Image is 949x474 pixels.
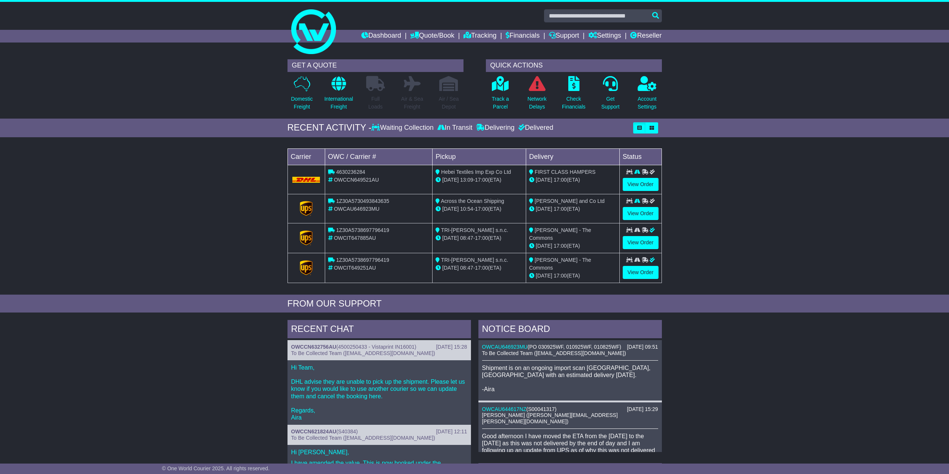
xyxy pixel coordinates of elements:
span: © One World Courier 2025. All rights reserved. [162,465,270,471]
img: GetCarrierServiceLogo [300,260,312,275]
p: Get Support [601,95,619,111]
td: Delivery [526,148,619,165]
img: GetCarrierServiceLogo [300,230,312,245]
div: NOTICE BOARD [478,320,662,340]
a: InternationalFreight [324,76,353,115]
div: Waiting Collection [371,124,435,132]
a: GetSupport [601,76,620,115]
a: OWCAU644617NZ [482,406,527,412]
span: S00041317 [528,406,555,412]
span: S40384 [338,429,356,434]
span: 1Z30A5738697796419 [336,257,389,263]
div: ( ) [482,406,658,412]
div: Delivered [516,124,553,132]
div: ( ) [291,344,467,350]
a: Settings [588,30,621,43]
a: Financials [506,30,540,43]
p: Check Financials [562,95,585,111]
span: FIRST CLASS HAMPERS [535,169,596,175]
a: OWCCN621824AU [291,429,336,434]
span: OWCIT647885AU [334,235,376,241]
a: OWCCN632756AU [291,344,336,350]
span: To Be Collected Team ([EMAIL_ADDRESS][DOMAIN_NAME]) [291,350,435,356]
a: NetworkDelays [527,76,547,115]
span: [DATE] [536,177,552,183]
div: (ETA) [529,205,616,213]
span: [DATE] [442,177,459,183]
span: 4500250433 - Vistaprint IN16001 [338,344,415,350]
div: ( ) [291,429,467,435]
span: To Be Collected Team ([EMAIL_ADDRESS][DOMAIN_NAME]) [291,435,435,441]
p: Air & Sea Freight [401,95,423,111]
span: TRI-[PERSON_NAME] s.n.c. [441,227,508,233]
a: Quote/Book [410,30,454,43]
span: 17:00 [475,265,488,271]
span: To Be Collected Team ([EMAIL_ADDRESS][DOMAIN_NAME]) [482,350,626,356]
a: View Order [623,236,659,249]
a: Reseller [630,30,662,43]
span: 17:00 [554,206,567,212]
a: Track aParcel [491,76,509,115]
a: Tracking [463,30,496,43]
div: RECENT ACTIVITY - [287,122,372,133]
div: ( ) [482,344,658,350]
span: 17:00 [554,243,567,249]
a: View Order [623,207,659,220]
p: Hi [PERSON_NAME], [291,449,467,456]
span: OWCIT649251AU [334,265,376,271]
p: Shipment is on an ongoing import scan [GEOGRAPHIC_DATA], [GEOGRAPHIC_DATA] with an estimated deli... [482,364,658,393]
span: [DATE] [442,235,459,241]
span: [PERSON_NAME] and Co Ltd [535,198,605,204]
span: 08:47 [460,265,473,271]
span: 10:54 [460,206,473,212]
span: OWCCN649521AU [334,177,379,183]
div: - (ETA) [436,205,523,213]
div: - (ETA) [436,234,523,242]
p: Full Loads [366,95,385,111]
a: View Order [623,178,659,191]
td: Carrier [287,148,325,165]
div: - (ETA) [436,176,523,184]
div: [DATE] 12:11 [436,429,467,435]
td: OWC / Carrier # [325,148,433,165]
span: 17:00 [554,273,567,279]
p: Air / Sea Depot [439,95,459,111]
div: GET A QUOTE [287,59,463,72]
span: 17:00 [475,206,488,212]
img: DHL.png [292,177,320,183]
div: (ETA) [529,176,616,184]
span: TRI-[PERSON_NAME] s.n.c. [441,257,508,263]
a: Dashboard [361,30,401,43]
span: [DATE] [536,206,552,212]
a: View Order [623,266,659,279]
a: AccountSettings [637,76,657,115]
span: 1Z30A5730493843635 [336,198,389,204]
img: GetCarrierServiceLogo [300,201,312,216]
div: RECENT CHAT [287,320,471,340]
span: 1Z30A5738697796419 [336,227,389,233]
span: [DATE] [536,273,552,279]
div: [DATE] 15:28 [436,344,467,350]
td: Status [619,148,662,165]
div: FROM OUR SUPPORT [287,298,662,309]
span: [DATE] [442,265,459,271]
td: Pickup [433,148,526,165]
span: 08:47 [460,235,473,241]
p: Track a Parcel [492,95,509,111]
div: In Transit [436,124,474,132]
div: (ETA) [529,242,616,250]
div: [DATE] 15:29 [627,406,658,412]
span: 4630236284 [336,169,365,175]
div: QUICK ACTIONS [486,59,662,72]
span: Across the Ocean Shipping [441,198,504,204]
p: Good afternoon I have moved the ETA from the [DATE] to the [DATE] as this was not delivered by th... [482,433,658,461]
span: 17:00 [554,177,567,183]
span: [PERSON_NAME] - The Commons [529,227,591,241]
a: DomesticFreight [290,76,313,115]
a: Support [549,30,579,43]
p: International Freight [324,95,353,111]
a: OWCAU646923MU [482,344,528,350]
span: [PERSON_NAME] - The Commons [529,257,591,271]
span: Hebei Textiles Imp Exp Co Ltd [441,169,511,175]
span: [DATE] [442,206,459,212]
